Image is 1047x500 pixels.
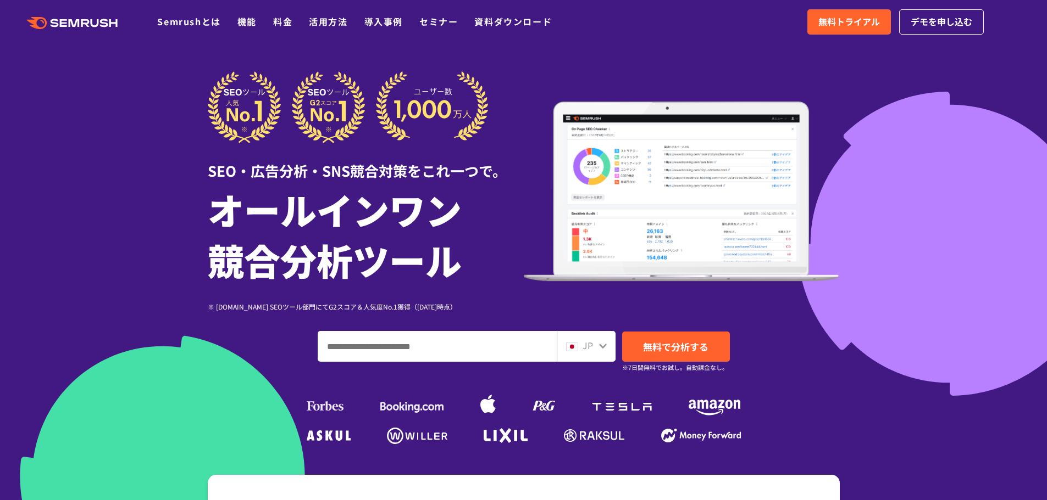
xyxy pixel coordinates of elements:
a: 活用方法 [309,15,347,28]
a: Semrushとは [157,15,220,28]
a: 無料トライアル [807,9,891,35]
a: デモを申し込む [899,9,984,35]
h1: オールインワン 競合分析ツール [208,184,524,285]
a: 導入事例 [364,15,403,28]
a: 料金 [273,15,292,28]
div: ※ [DOMAIN_NAME] SEOツール部門にてG2スコア＆人気度No.1獲得（[DATE]時点） [208,301,524,312]
small: ※7日間無料でお試し。自動課金なし。 [622,362,728,373]
div: SEO・広告分析・SNS競合対策をこれ一つで。 [208,143,524,181]
span: 無料トライアル [818,15,880,29]
a: 機能 [237,15,257,28]
a: セミナー [419,15,458,28]
a: 資料ダウンロード [474,15,552,28]
a: 無料で分析する [622,332,730,362]
span: 無料で分析する [643,340,708,353]
span: JP [583,339,593,352]
input: ドメイン、キーワードまたはURLを入力してください [318,332,556,361]
span: デモを申し込む [911,15,972,29]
